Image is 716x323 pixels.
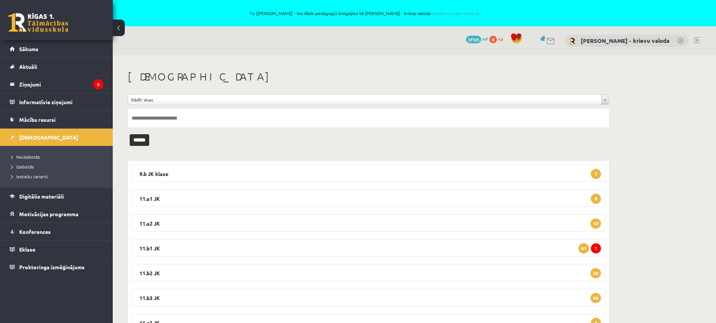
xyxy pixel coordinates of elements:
a: Ieskaišu varianti [11,173,105,180]
span: Tu ([PERSON_NAME] - Sociālais pedagogs) ielogojies kā [PERSON_NAME] - krievu valoda [86,11,645,15]
span: 65 [590,293,601,303]
span: 9 [591,194,601,204]
a: Mācību resursi [10,111,103,128]
span: 36 [590,268,601,278]
a: Ziņojumi3 [10,76,103,93]
span: 37125 [466,36,481,43]
a: Neizlabotās [11,153,105,160]
span: Mācību resursi [19,116,56,123]
legend: Informatīvie ziņojumi [19,93,103,111]
legend: 11.b1 JK [132,239,605,256]
span: 41 [578,243,589,253]
a: [PERSON_NAME] - krievu valoda [581,37,669,44]
span: 0 [489,36,497,43]
a: Sākums [10,40,103,58]
legend: 11.b2 JK [132,264,605,281]
a: Atpakaļ uz savu lietotāju [430,10,481,16]
a: Izlabotās [11,163,105,170]
span: Konferences [19,228,51,235]
legend: 11.a2 JK [132,214,605,232]
a: Informatīvie ziņojumi [10,93,103,111]
span: Proktoringa izmēģinājums [19,264,85,270]
span: Ieskaišu varianti [11,173,48,179]
span: Motivācijas programma [19,211,79,217]
span: Izlabotās [11,164,34,170]
span: Eklase [19,246,35,253]
a: Rādīt visas [128,95,609,105]
a: Rīgas 1. Tālmācības vidusskola [8,13,68,32]
legend: Ziņojumi [19,76,103,93]
a: Aktuāli [10,58,103,75]
legend: 11.b3 JK [132,289,605,306]
span: xp [498,36,503,42]
span: Neizlabotās [11,154,40,160]
i: 3 [93,79,103,89]
a: Digitālie materiāli [10,188,103,205]
span: Aktuāli [19,63,37,70]
a: 37125 mP [466,36,488,42]
a: Eklase [10,241,103,258]
a: 0 xp [489,36,507,42]
a: Konferences [10,223,103,240]
span: [DEMOGRAPHIC_DATA] [19,134,78,141]
a: Motivācijas programma [10,205,103,223]
span: 15 [590,218,601,229]
legend: 9.b JK klase [132,165,605,182]
img: Ludmila Ziediņa - krievu valoda [568,38,576,45]
span: 1 [591,243,601,253]
a: Proktoringa izmēģinājums [10,258,103,276]
span: Rādīt visas [131,95,599,105]
span: Sākums [19,45,38,52]
legend: 11.a1 JK [132,190,605,207]
span: 1 [591,169,601,179]
span: Digitālie materiāli [19,193,64,200]
span: mP [482,36,488,42]
h1: [DEMOGRAPHIC_DATA] [128,70,609,83]
a: [DEMOGRAPHIC_DATA] [10,129,103,146]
